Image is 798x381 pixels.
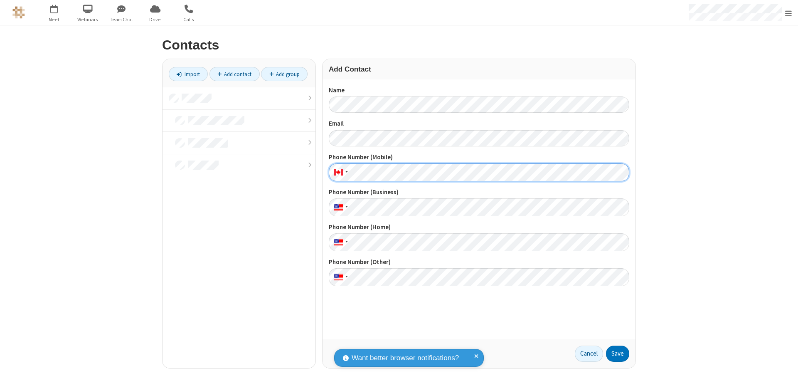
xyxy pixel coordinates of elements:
span: Webinars [72,16,103,23]
button: Save [606,346,629,362]
label: Phone Number (Other) [329,257,629,267]
h2: Contacts [162,38,636,52]
label: Phone Number (Home) [329,223,629,232]
span: Want better browser notifications? [352,353,459,364]
label: Phone Number (Mobile) [329,153,629,162]
span: Team Chat [106,16,137,23]
span: Meet [39,16,70,23]
a: Add contact [209,67,260,81]
a: Add group [261,67,308,81]
a: Import [169,67,208,81]
img: QA Selenium DO NOT DELETE OR CHANGE [12,6,25,19]
div: United States: + 1 [329,268,350,286]
div: United States: + 1 [329,233,350,251]
h3: Add Contact [329,65,629,73]
div: United States: + 1 [329,198,350,216]
label: Name [329,86,629,95]
a: Cancel [575,346,603,362]
iframe: Chat [777,359,792,375]
span: Drive [140,16,171,23]
label: Phone Number (Business) [329,188,629,197]
label: Email [329,119,629,129]
div: Canada: + 1 [329,163,350,181]
span: Calls [173,16,204,23]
